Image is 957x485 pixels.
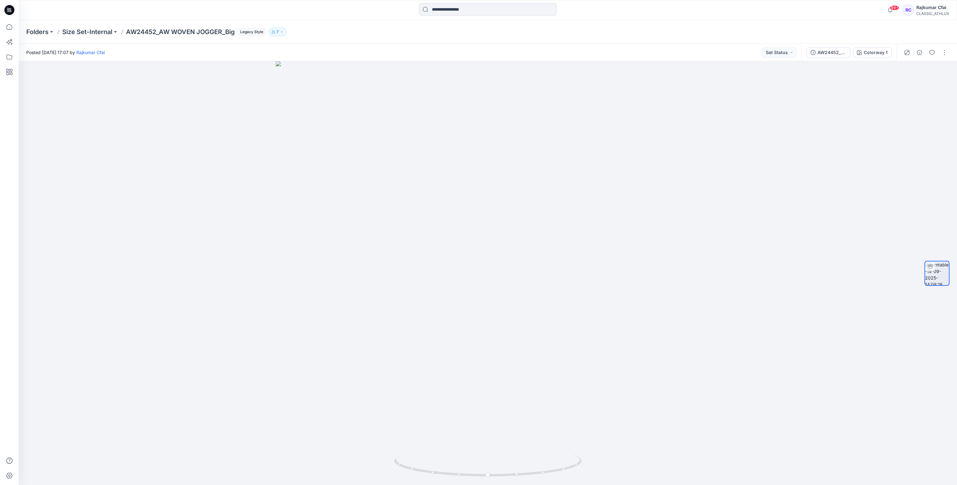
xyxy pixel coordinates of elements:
[903,4,914,16] div: RC
[237,28,266,36] span: Legacy Style
[890,5,899,10] span: 99+
[126,28,235,36] p: AW24452_AW WOVEN JOGGER_Big
[853,48,892,58] button: Colorway 1
[818,49,846,56] div: AW24452_AW WOVEN JOGGER_Big
[235,28,266,36] button: Legacy Style
[62,28,112,36] a: Size Set-Internal
[26,49,105,56] span: Posted [DATE] 17:07 by
[76,50,105,55] a: Rajkumar Cfai
[807,48,850,58] button: AW24452_AW WOVEN JOGGER_Big
[864,49,888,56] div: Colorway 1
[916,4,949,11] div: Rajkumar Cfai
[914,48,924,58] button: Details
[925,261,949,285] img: turntable-19-09-2025-14:08:18
[916,11,949,16] div: CLASSIC_ATHLUX
[26,28,48,36] a: Folders
[276,28,279,35] p: 7
[269,28,286,36] button: 7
